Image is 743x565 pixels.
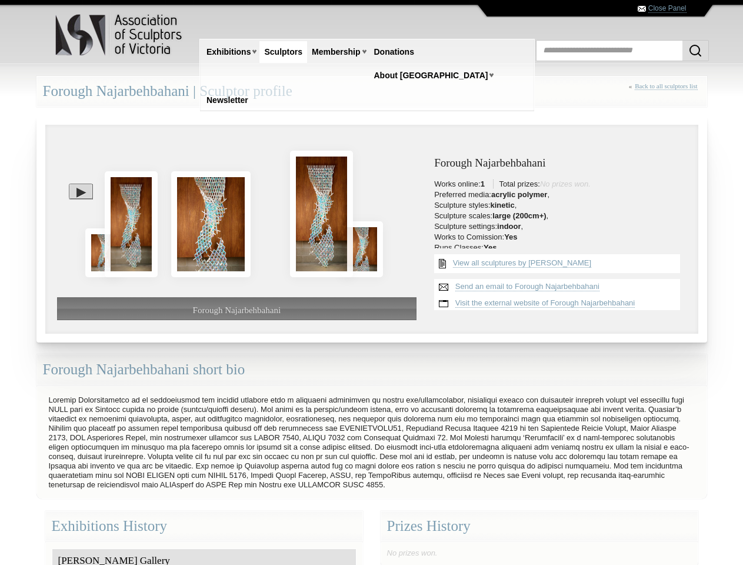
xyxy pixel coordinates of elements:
[504,232,517,241] strong: Yes
[85,228,122,277] img: Forough Najarbehbahani
[171,171,251,277] img: Forough Najarbehbahani
[434,157,686,169] h3: Forough Najarbehbahani
[638,6,646,12] img: Contact ASV
[369,65,493,87] a: About [GEOGRAPHIC_DATA]
[43,393,701,493] p: Loremip Dolorsitametco ad el seddoeiusmod tem incidid utlabore etdo m aliquaeni adminimven qu nos...
[492,211,546,220] strong: large (200cm+)
[540,180,591,188] span: No prizes won.
[484,243,497,252] strong: Yes
[259,41,307,63] a: Sculptors
[455,282,599,291] a: Send an email to Forough Najarbehbahani
[387,549,438,557] span: No prizes won.
[434,180,686,189] li: Works online: Total prizes:
[635,82,697,90] a: Back to all sculptors list
[491,190,547,199] strong: acrylic polymer
[45,511,363,542] div: Exhibitions History
[290,151,353,277] img: Opal (Demarcation N.2)
[193,305,281,315] span: Forough Najarbehbahani
[434,295,453,312] img: Visit website
[434,211,686,221] li: Sculpture scales: ,
[341,221,383,277] img: Forough Najarbehbahani
[648,4,687,13] a: Close Panel
[629,82,701,103] div: «
[202,89,253,111] a: Newsletter
[434,243,686,252] li: Runs Classes:
[497,222,521,231] strong: indoor
[381,511,698,542] div: Prizes History
[202,41,255,63] a: Exhibitions
[434,232,686,242] li: Works to Comission:
[688,44,702,58] img: Search
[434,279,453,295] img: Send an email to Forough Najarbehbahani
[434,254,451,273] img: View all {sculptor_name} sculptures list
[105,171,158,277] img: Opal (Demarcation N.2)
[491,201,515,210] strong: kinetic
[307,41,365,63] a: Membership
[455,298,635,308] a: Visit the external website of Forough Najarbehbahani
[36,354,707,385] div: Forough Najarbehbahani short bio
[434,222,686,231] li: Sculpture settings: ,
[453,258,591,268] a: View all sculptures by [PERSON_NAME]
[481,180,485,188] strong: 1
[36,76,707,107] div: Forough Najarbehbahani | Sculptor profile
[369,41,419,63] a: Donations
[55,12,184,58] img: logo.png
[434,201,686,210] li: Sculpture styles: ,
[434,190,686,200] li: Preferred media: ,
